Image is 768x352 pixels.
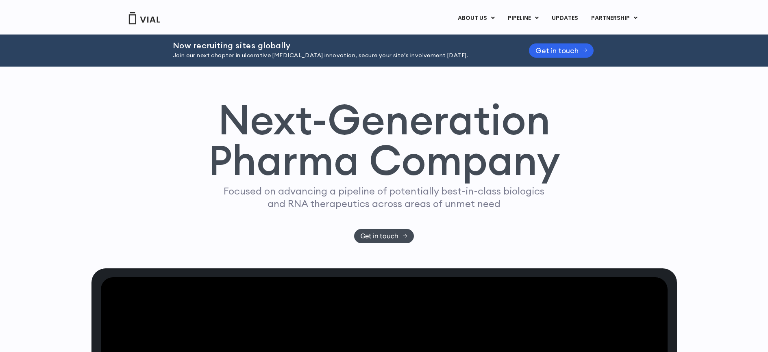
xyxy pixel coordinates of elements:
[529,43,594,58] a: Get in touch
[451,11,501,25] a: ABOUT USMenu Toggle
[545,11,584,25] a: UPDATES
[585,11,644,25] a: PARTNERSHIPMenu Toggle
[128,12,161,24] img: Vial Logo
[501,11,545,25] a: PIPELINEMenu Toggle
[354,229,414,243] a: Get in touch
[535,48,579,54] span: Get in touch
[208,99,560,181] h1: Next-Generation Pharma Company
[361,233,398,239] span: Get in touch
[220,185,548,210] p: Focused on advancing a pipeline of potentially best-in-class biologics and RNA therapeutics acros...
[173,41,509,50] h2: Now recruiting sites globally
[173,51,509,60] p: Join our next chapter in ulcerative [MEDICAL_DATA] innovation, secure your site’s involvement [DA...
